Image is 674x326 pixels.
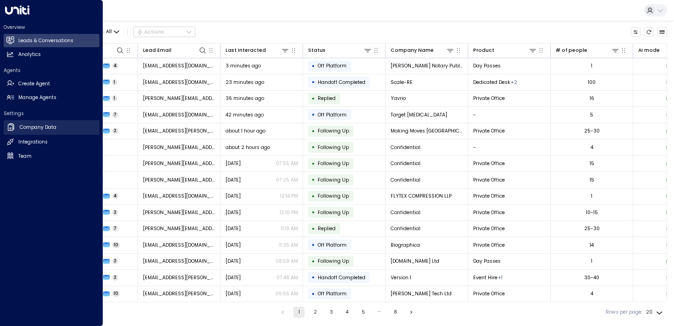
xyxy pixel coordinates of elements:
[143,193,215,199] span: hugo@karmaa.fr
[226,111,264,118] span: 42 minutes ago
[473,274,497,281] span: Event Hire
[143,274,215,281] span: rhianna.parton@version1.com
[556,46,620,55] div: # of people
[143,79,215,86] span: jack@scale-re.com
[4,67,99,74] h2: Agents
[4,24,99,31] h2: Overview
[280,209,298,216] p: 12:10 PM
[276,274,298,281] p: 07:48 AM
[312,158,315,170] div: •
[112,112,118,118] span: 7
[276,258,298,265] p: 08:59 AM
[318,209,349,216] span: Following Up
[4,110,99,117] h2: Settings
[473,193,505,199] span: Private Office
[4,91,99,105] a: Manage Agents
[18,94,56,101] h2: Manage Agents
[112,95,117,101] span: 1
[18,138,48,146] h2: Integrations
[318,274,365,281] span: Handoff Completed
[226,127,265,134] span: about 1 hour ago
[318,127,349,134] span: Following Up
[276,290,298,297] p: 06:55 AM
[473,209,505,216] span: Private Office
[20,124,56,131] h2: Company Data
[318,258,349,265] span: Following Up
[309,307,320,318] button: Go to page 2
[318,79,365,86] span: Handoff Completed
[391,144,420,151] span: Confidential
[644,27,654,37] span: Refresh
[591,144,593,151] div: 4
[312,174,315,186] div: •
[391,127,463,134] span: Making Moves London
[326,307,337,318] button: Go to page 3
[591,258,592,265] div: 1
[584,225,600,232] div: 25-30
[226,95,264,102] span: 36 minutes ago
[318,290,347,297] span: Off Platform
[308,46,372,55] div: Status
[312,93,315,105] div: •
[226,62,261,69] span: 3 minutes ago
[143,111,215,118] span: kmartin@targetovariancancer.org.uk
[133,27,195,38] button: Actions
[318,111,347,118] span: Off Platform
[312,239,315,251] div: •
[473,258,501,265] span: Day Passes
[391,62,463,69] span: Stephen Yiu Notary Public
[391,193,452,199] span: FLYTEX COMPRESSION LLP
[318,225,336,232] span: Replied
[590,111,593,118] div: 5
[143,160,215,167] span: lydia@tallyworkspace.com
[143,290,215,297] span: yiqiang.zhao@looper.design
[280,193,298,199] p: 12:14 PM
[318,193,349,199] span: Following Up
[342,307,353,318] button: Go to page 4
[226,79,264,86] span: 23 minutes ago
[591,193,592,199] div: 1
[391,111,447,118] span: Target Ovarian Cancer
[646,307,664,318] div: 20
[112,193,119,199] span: 4
[318,144,349,151] span: Following Up
[312,60,315,72] div: •
[4,120,99,135] a: Company Data
[143,242,215,249] span: liz@graphica.bio
[293,307,304,318] button: page 1
[473,160,505,167] span: Private Office
[473,46,537,55] div: Product
[18,153,32,160] h2: Team
[308,46,326,55] div: Status
[318,242,347,249] span: Off Platform
[143,46,171,55] div: Lead Email
[112,226,118,232] span: 7
[4,136,99,149] a: Integrations
[591,62,592,69] div: 1
[473,62,501,69] span: Day Passes
[318,62,347,69] span: Off Platform
[468,107,551,123] td: -
[276,160,298,167] p: 07:55 AM
[374,307,385,318] div: …
[226,290,241,297] span: Yesterday
[473,46,494,55] div: Product
[226,177,241,183] span: Aug 04, 2025
[312,109,315,121] div: •
[391,290,452,297] span: Looper Tech Ltd
[112,128,118,134] span: 2
[137,29,165,35] div: Actions
[391,46,434,55] div: Company Name
[143,258,215,265] span: mbezak03@gmail.com
[18,37,73,44] h2: Leads & Conversations
[406,307,417,318] button: Go to next page
[473,290,505,297] span: Private Office
[226,193,241,199] span: Yesterday
[473,95,505,102] span: Private Office
[4,77,99,90] a: Create Agent
[511,79,517,86] div: Hot desking,Meeting Rooms
[318,95,336,102] span: Replied
[586,209,598,216] div: 10-15
[318,160,349,167] span: Following Up
[391,209,420,216] span: Confidential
